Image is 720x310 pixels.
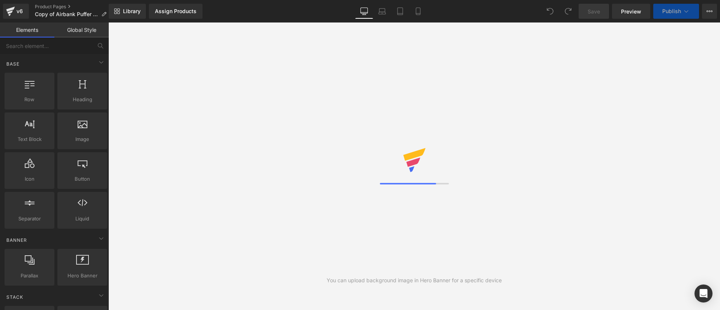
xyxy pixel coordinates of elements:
a: Desktop [355,4,373,19]
button: Publish [653,4,699,19]
span: Banner [6,237,28,244]
div: Open Intercom Messenger [694,285,712,303]
span: Icon [7,175,52,183]
span: Save [588,7,600,15]
button: Redo [561,4,576,19]
a: Laptop [373,4,391,19]
div: Assign Products [155,8,196,14]
a: Tablet [391,4,409,19]
button: More [702,4,717,19]
span: Button [60,175,105,183]
span: Library [123,8,141,15]
span: Stack [6,294,24,301]
span: Preview [621,7,641,15]
div: You can upload background image in Hero Banner for a specific device [327,276,502,285]
span: Publish [662,8,681,14]
a: Product Pages [35,4,112,10]
span: Parallax [7,272,52,280]
span: Liquid [60,215,105,223]
a: Mobile [409,4,427,19]
a: Global Style [54,22,109,37]
span: Image [60,135,105,143]
a: v6 [3,4,29,19]
button: Undo [543,4,558,19]
span: Base [6,60,20,67]
a: Preview [612,4,650,19]
span: Text Block [7,135,52,143]
span: Hero Banner [60,272,105,280]
span: Heading [60,96,105,103]
span: Separator [7,215,52,223]
span: Row [7,96,52,103]
span: Copy of Airbank Puffer Pro [35,11,98,17]
div: v6 [15,6,24,16]
a: New Library [109,4,146,19]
